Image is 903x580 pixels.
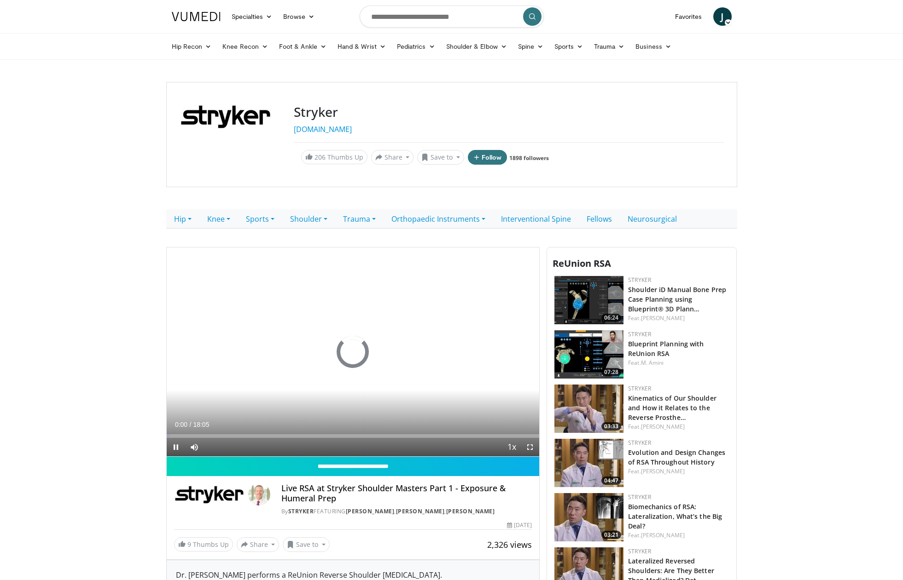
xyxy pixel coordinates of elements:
[301,150,367,164] a: 206 Thumbs Up
[628,423,729,431] div: Feat.
[628,467,729,476] div: Feat.
[554,385,623,433] a: 03:33
[554,385,623,433] img: 57eab85a-55f9-4acf-95ff-b974f6996e98.150x105_q85_crop-smart_upscale.jpg
[554,493,623,541] img: cff6731d-7389-4e0e-be91-31205aac877c.150x105_q85_crop-smart_upscale.jpg
[601,477,621,485] span: 04:47
[628,314,729,322] div: Feat.
[641,467,685,475] a: [PERSON_NAME]
[628,439,651,447] a: Stryker
[441,37,513,56] a: Shoulder & Elbow
[628,502,722,530] a: Biomechanics of RSA: Lateralization, What’s the Big Deal?
[167,438,185,456] button: Pause
[554,330,623,379] img: b745bf0a-de15-4ef7-a148-80f8a264117e.150x105_q85_crop-smart_upscale.jpg
[167,247,540,457] video-js: Video Player
[641,314,685,322] a: [PERSON_NAME]
[628,330,651,338] a: Stryker
[620,209,685,229] a: Neurosurgical
[384,209,493,229] a: Orthopaedic Instruments
[468,150,507,165] button: Follow
[446,507,495,515] a: [PERSON_NAME]
[193,421,209,428] span: 18:05
[187,540,191,549] span: 9
[274,37,332,56] a: Foot & Ankle
[346,507,395,515] a: [PERSON_NAME]
[507,521,532,529] div: [DATE]
[554,439,623,487] img: 306e6e19-e8af-49c2-973e-5f3a033b54b2.150x105_q85_crop-smart_upscale.jpg
[601,368,621,376] span: 07:28
[554,276,623,324] img: aa4a9f6e-c606-48fe-b6ee-a947cc0a04c2.150x105_q85_crop-smart_upscale.jpg
[554,276,623,324] a: 06:24
[396,507,445,515] a: [PERSON_NAME]
[521,438,539,456] button: Fullscreen
[281,483,532,503] h4: Live RSA at Stryker Shoulder Masters Part 1 - Exposure & Humeral Prep
[315,153,326,161] span: 206
[493,209,579,229] a: Interventional Spine
[199,209,238,229] a: Knee
[174,537,233,551] a: 9 Thumbs Up
[601,422,621,431] span: 03:33
[282,209,335,229] a: Shoulder
[628,493,651,501] a: Stryker
[628,276,651,284] a: Stryker
[185,438,204,456] button: Mute
[549,37,588,56] a: Sports
[579,209,620,229] a: Fellows
[371,150,414,165] button: Share
[628,448,725,466] a: Evolution and Design Changes of RSA Throughout History
[283,537,330,552] button: Save to
[628,547,651,555] a: Stryker
[172,12,221,21] img: VuMedi Logo
[288,507,314,515] a: Stryker
[294,124,352,134] a: [DOMAIN_NAME]
[335,209,384,229] a: Trauma
[502,438,521,456] button: Playback Rate
[509,154,549,162] a: 1898 followers
[713,7,732,26] a: J
[166,37,217,56] a: Hip Recon
[237,537,280,552] button: Share
[554,439,623,487] a: 04:47
[391,37,441,56] a: Pediatrics
[554,330,623,379] a: 07:28
[513,37,549,56] a: Spine
[332,37,391,56] a: Hand & Wrist
[670,7,708,26] a: Favorites
[278,7,320,26] a: Browse
[281,507,532,516] div: By FEATURING , ,
[601,314,621,322] span: 06:24
[628,339,704,358] a: Blueprint Planning with ReUnion RSA
[641,423,685,431] a: [PERSON_NAME]
[166,209,199,229] a: Hip
[190,421,192,428] span: /
[554,493,623,541] a: 03:21
[628,359,729,367] div: Feat.
[553,257,611,270] span: ReUnion RSA
[167,434,540,438] div: Progress Bar
[294,104,724,120] h3: Stryker
[360,6,544,28] input: Search topics, interventions
[628,531,729,540] div: Feat.
[417,150,464,165] button: Save to
[174,483,245,505] img: Stryker
[226,7,278,26] a: Specialties
[641,359,664,367] a: M. Amini
[628,394,717,422] a: Kinematics of Our Shoulder and How it Relates to the Reverse Prosthe…
[601,531,621,539] span: 03:21
[628,385,651,392] a: Stryker
[175,421,187,428] span: 0:00
[217,37,274,56] a: Knee Recon
[487,539,532,550] span: 2,326 views
[641,531,685,539] a: [PERSON_NAME]
[630,37,677,56] a: Business
[588,37,630,56] a: Trauma
[628,285,726,313] a: Shoulder iD Manual Bone Prep Case Planning using Blueprint® 3D Plann…
[248,483,270,505] img: Avatar
[238,209,282,229] a: Sports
